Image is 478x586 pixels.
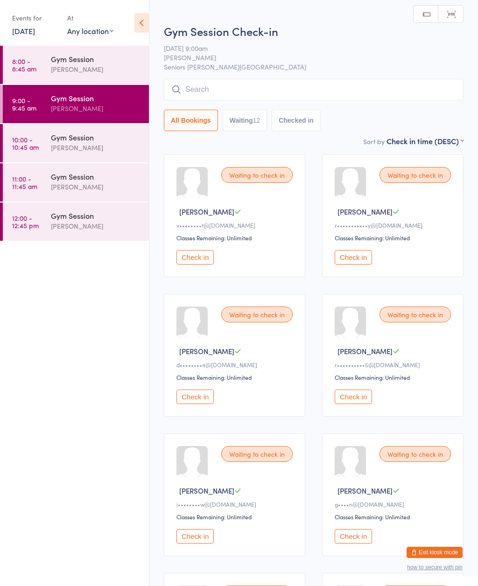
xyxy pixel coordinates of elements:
[335,373,454,381] div: Classes Remaining: Unlimited
[12,214,39,229] time: 12:00 - 12:45 pm
[176,221,295,229] div: v••••••••t@[DOMAIN_NAME]
[337,486,393,495] span: [PERSON_NAME]
[179,346,234,356] span: [PERSON_NAME]
[221,307,293,322] div: Waiting to check in
[380,307,451,322] div: Waiting to check in
[387,136,464,146] div: Check in time (DESC)
[51,181,141,192] div: [PERSON_NAME]
[51,142,141,153] div: [PERSON_NAME]
[3,202,149,241] a: 12:00 -12:45 pmGym Session[PERSON_NAME]
[363,137,385,146] label: Sort by
[164,79,464,100] input: Search
[335,221,454,229] div: r•••••••••••y@[DOMAIN_NAME]
[335,513,454,521] div: Classes Remaining: Unlimited
[176,250,214,265] button: Check in
[223,110,267,131] button: Waiting12
[164,43,449,53] span: [DATE] 9:00am
[176,513,295,521] div: Classes Remaining: Unlimited
[51,54,141,64] div: Gym Session
[164,62,464,71] span: Seniors [PERSON_NAME][GEOGRAPHIC_DATA]
[176,529,214,544] button: Check in
[51,132,141,142] div: Gym Session
[3,85,149,123] a: 9:00 -9:45 amGym Session[PERSON_NAME]
[337,207,393,216] span: [PERSON_NAME]
[176,390,214,404] button: Check in
[221,167,293,183] div: Waiting to check in
[221,446,293,462] div: Waiting to check in
[12,57,36,72] time: 8:00 - 8:45 am
[12,26,35,36] a: [DATE]
[12,175,37,190] time: 11:00 - 11:45 am
[12,10,58,26] div: Events for
[51,221,141,231] div: [PERSON_NAME]
[407,547,463,558] button: Exit kiosk mode
[51,210,141,221] div: Gym Session
[176,361,295,369] div: d••••••••4@[DOMAIN_NAME]
[335,390,372,404] button: Check in
[164,23,464,39] h2: Gym Session Check-in
[176,500,295,508] div: i••••••••w@[DOMAIN_NAME]
[67,10,113,26] div: At
[3,46,149,84] a: 8:00 -8:45 amGym Session[PERSON_NAME]
[335,500,454,508] div: g••••n@[DOMAIN_NAME]
[337,346,393,356] span: [PERSON_NAME]
[179,486,234,495] span: [PERSON_NAME]
[12,97,36,112] time: 9:00 - 9:45 am
[380,446,451,462] div: Waiting to check in
[51,93,141,103] div: Gym Session
[3,124,149,162] a: 10:00 -10:45 amGym Session[PERSON_NAME]
[335,529,372,544] button: Check in
[179,207,234,216] span: [PERSON_NAME]
[407,564,463,571] button: how to secure with pin
[51,171,141,181] div: Gym Session
[51,103,141,114] div: [PERSON_NAME]
[3,163,149,202] a: 11:00 -11:45 amGym Session[PERSON_NAME]
[253,117,260,124] div: 12
[380,167,451,183] div: Waiting to check in
[164,110,218,131] button: All Bookings
[176,373,295,381] div: Classes Remaining: Unlimited
[272,110,321,131] button: Checked in
[335,250,372,265] button: Check in
[335,234,454,242] div: Classes Remaining: Unlimited
[12,136,39,151] time: 10:00 - 10:45 am
[51,64,141,75] div: [PERSON_NAME]
[67,26,113,36] div: Any location
[176,234,295,242] div: Classes Remaining: Unlimited
[164,53,449,62] span: [PERSON_NAME]
[335,361,454,369] div: r••••••••••5@[DOMAIN_NAME]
